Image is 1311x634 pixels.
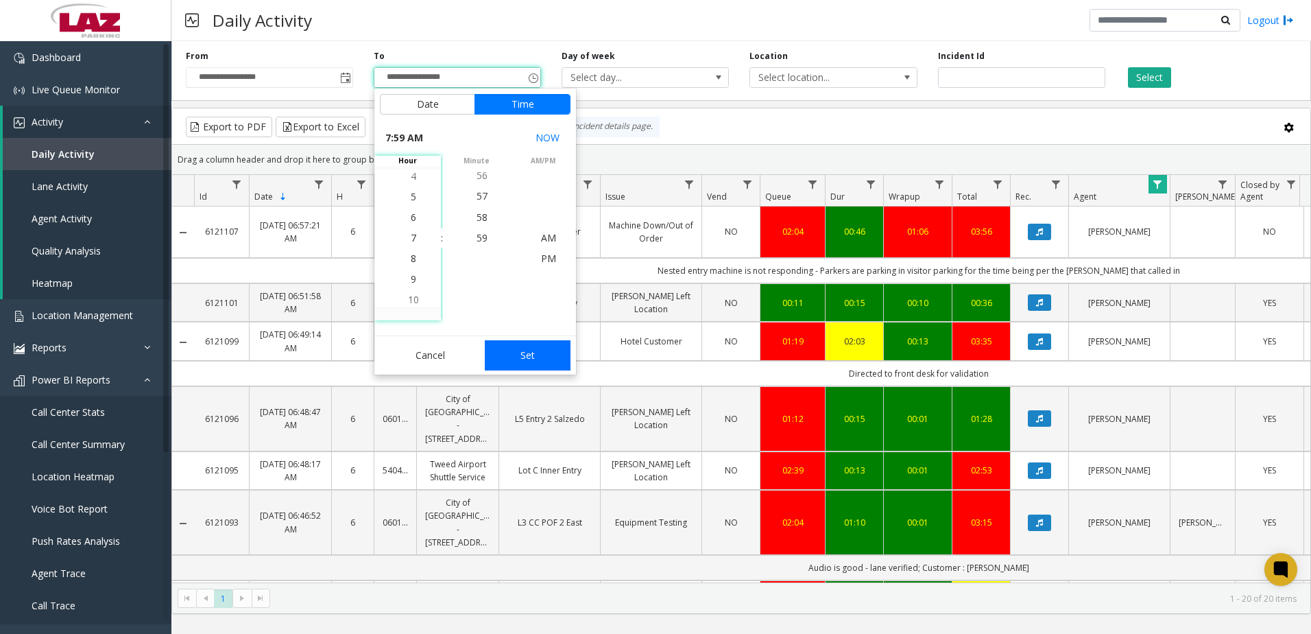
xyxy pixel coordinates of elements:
[202,516,241,529] a: 6121093
[725,517,738,528] span: NO
[541,231,556,244] span: AM
[769,296,817,309] a: 00:11
[383,516,408,529] a: 060133
[961,296,1002,309] a: 00:36
[340,464,365,477] a: 6
[411,211,416,224] span: 6
[258,509,323,535] a: [DATE] 06:46:52 AM
[474,94,570,115] button: Time tab
[579,175,597,193] a: Lane Filter Menu
[930,175,949,193] a: Wrapup Filter Menu
[989,175,1007,193] a: Total Filter Menu
[530,126,565,150] button: Select now
[1175,191,1238,202] span: [PERSON_NAME]
[32,309,133,322] span: Location Management
[32,277,73,290] span: Heatmap
[1244,516,1295,529] a: YES
[1263,226,1276,237] span: NO
[769,412,817,425] a: 01:12
[1047,175,1066,193] a: Rec. Filter Menu
[32,567,86,580] span: Agent Trace
[1263,297,1276,309] span: YES
[609,516,693,529] a: Equipment Testing
[383,412,408,425] a: 060133
[340,296,365,309] a: 6
[609,290,693,316] a: [PERSON_NAME] Left Location
[834,464,875,477] a: 00:13
[1077,516,1162,529] a: [PERSON_NAME]
[892,296,943,309] a: 00:10
[14,375,25,386] img: 'icon'
[680,175,699,193] a: Issue Filter Menu
[961,516,1002,529] div: 03:15
[605,191,625,202] span: Issue
[340,225,365,238] a: 6
[3,235,171,267] a: Quality Analysis
[710,335,751,348] a: NO
[3,202,171,235] a: Agent Activity
[1077,335,1162,348] a: [PERSON_NAME]
[276,117,365,137] button: Export to Excel
[710,412,751,425] a: NO
[769,464,817,477] a: 02:39
[769,225,817,238] a: 02:04
[477,231,488,244] span: 59
[1263,336,1276,347] span: YES
[411,231,416,244] span: 7
[834,225,875,238] div: 00:46
[834,335,875,348] a: 02:03
[834,516,875,529] a: 01:10
[1240,179,1279,202] span: Closed by Agent
[892,412,943,425] a: 00:01
[352,175,371,193] a: H Filter Menu
[32,180,88,193] span: Lane Activity
[961,412,1002,425] a: 01:28
[749,50,788,62] label: Location
[769,516,817,529] div: 02:04
[609,335,693,348] a: Hotel Customer
[1263,517,1276,528] span: YES
[337,191,343,202] span: H
[32,341,67,354] span: Reports
[32,115,63,128] span: Activity
[383,464,408,477] a: 540419
[725,297,738,309] span: NO
[32,373,110,386] span: Power BI Reports
[834,412,875,425] a: 00:15
[425,496,490,549] a: City of [GEOGRAPHIC_DATA] - [STREET_ADDRESS]
[834,296,875,309] a: 00:15
[892,464,943,477] div: 00:01
[1179,516,1227,529] a: [PERSON_NAME]
[258,290,323,316] a: [DATE] 06:51:58 AM
[804,175,822,193] a: Queue Filter Menu
[408,293,419,306] span: 10
[710,516,751,529] a: NO
[961,225,1002,238] a: 03:56
[1244,464,1295,477] a: YES
[1077,296,1162,309] a: [PERSON_NAME]
[562,50,615,62] label: Day of week
[172,337,194,348] a: Collapse Details
[202,464,241,477] a: 6121095
[477,210,488,223] span: 58
[172,148,1310,172] div: Drag a column header and drop it here to group by that column
[411,252,416,265] span: 8
[443,156,509,166] span: minute
[3,267,171,299] a: Heatmap
[961,464,1002,477] a: 02:53
[441,231,443,245] div: :
[3,138,171,170] a: Daily Activity
[202,225,241,238] a: 6121107
[278,191,289,202] span: Sortable
[509,156,576,166] span: AM/PM
[186,117,272,137] button: Export to PDF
